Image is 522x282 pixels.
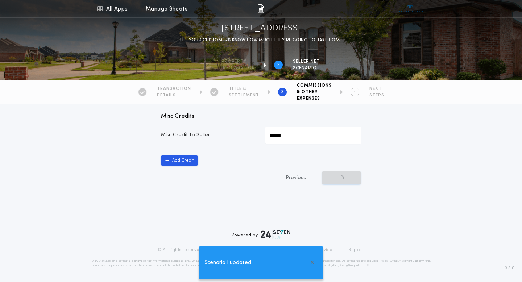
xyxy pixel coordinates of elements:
[221,23,301,34] h1: [STREET_ADDRESS]
[369,86,384,92] span: NEXT
[157,92,191,98] span: DETAILS
[261,230,290,239] img: logo
[353,89,356,95] h2: 4
[221,65,255,71] span: information
[297,89,332,95] span: & OTHER
[221,59,255,65] span: Property
[257,4,264,13] img: img
[204,259,252,267] span: Scenario 1 updated.
[161,112,361,121] p: Misc Credits
[229,92,259,98] span: SETTLEMENT
[232,230,290,239] div: Powered by
[297,96,332,101] span: EXPENSES
[180,37,342,44] p: LET YOUR CUSTOMERS KNOW HOW MUCH THEY’RE GOING TO TAKE HOME
[293,65,320,71] span: SCENARIO
[161,132,257,139] p: Misc Credit to Seller
[297,83,332,88] span: COMMISSIONS
[397,5,424,12] img: vs-icon
[157,86,191,92] span: TRANSACTION
[293,59,320,65] span: SELLER NET
[281,89,283,95] h2: 3
[369,92,384,98] span: STEPS
[161,155,198,166] button: Add Credit
[229,86,259,92] span: TITLE &
[277,62,279,68] h2: 2
[271,171,320,184] button: Previous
